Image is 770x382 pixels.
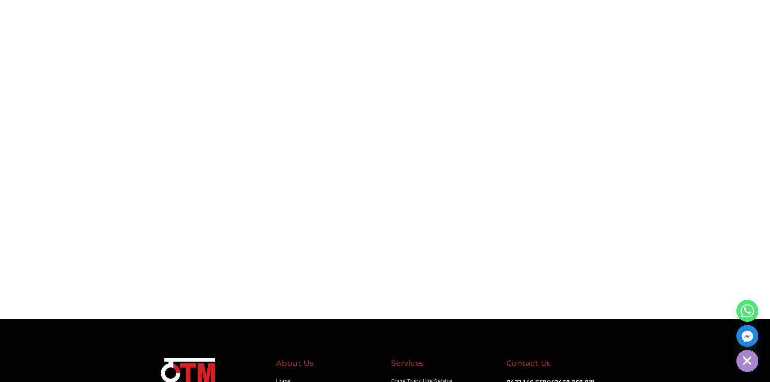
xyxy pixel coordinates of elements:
div: Services [391,358,494,372]
a: Facebook_Messenger [736,325,758,347]
div: Contact Us [506,358,610,372]
div: About Us [276,358,379,372]
a: Whatsapp [736,300,758,322]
